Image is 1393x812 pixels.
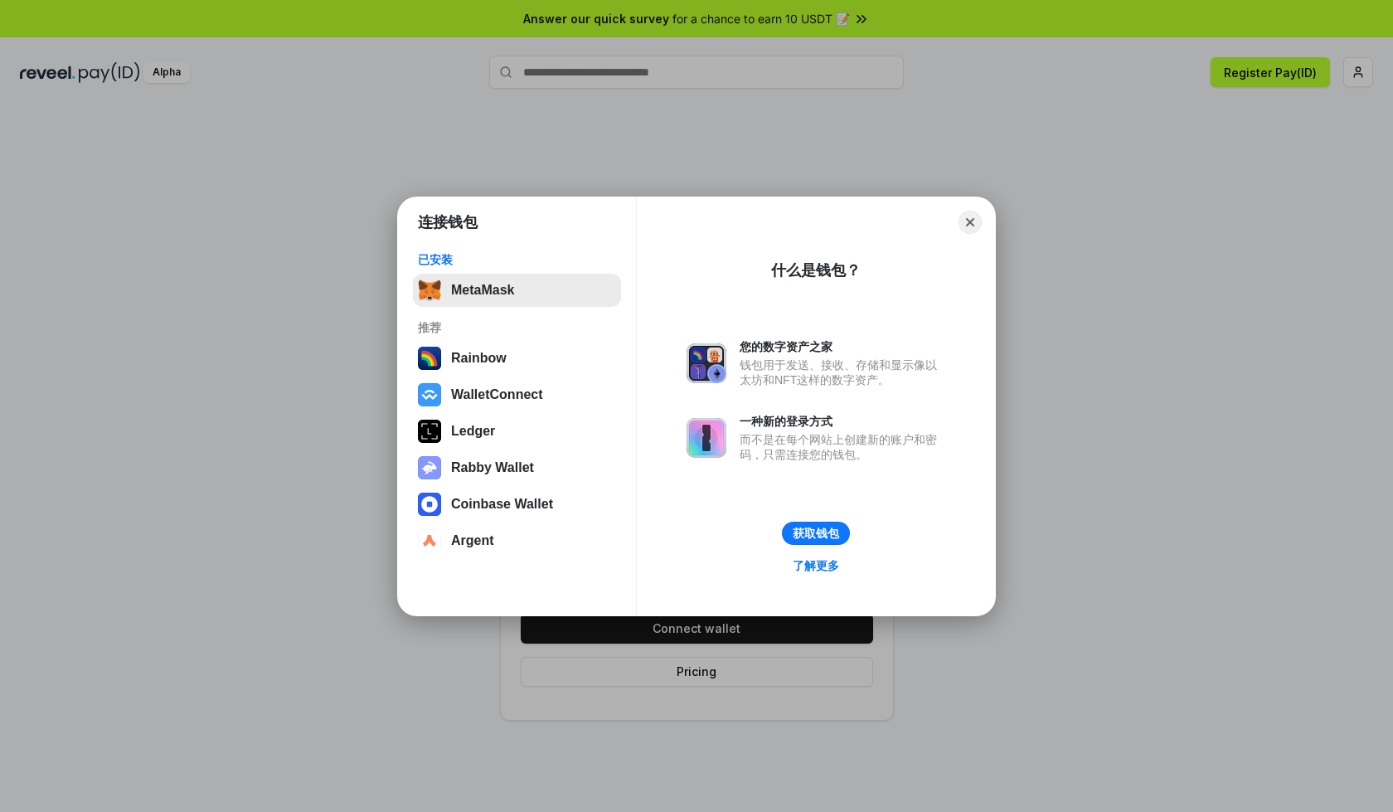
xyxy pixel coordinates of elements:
[418,456,441,479] img: svg+xml,%3Csvg%20xmlns%3D%22http%3A%2F%2Fwww.w3.org%2F2000%2Fsvg%22%20fill%3D%22none%22%20viewBox...
[451,460,534,475] div: Rabby Wallet
[413,378,621,411] button: WalletConnect
[451,351,507,366] div: Rainbow
[418,279,441,302] img: svg+xml,%3Csvg%20fill%3D%22none%22%20height%3D%2233%22%20viewBox%3D%220%200%2035%2033%22%20width%...
[687,343,726,383] img: svg+xml,%3Csvg%20xmlns%3D%22http%3A%2F%2Fwww.w3.org%2F2000%2Fsvg%22%20fill%3D%22none%22%20viewBox...
[740,414,945,429] div: 一种新的登录方式
[740,432,945,462] div: 而不是在每个网站上创建新的账户和密码，只需连接您的钱包。
[413,524,621,557] button: Argent
[413,488,621,521] button: Coinbase Wallet
[451,387,543,402] div: WalletConnect
[418,420,441,443] img: svg+xml,%3Csvg%20xmlns%3D%22http%3A%2F%2Fwww.w3.org%2F2000%2Fsvg%22%20width%3D%2228%22%20height%3...
[418,529,441,552] img: svg+xml,%3Csvg%20width%3D%2228%22%20height%3D%2228%22%20viewBox%3D%220%200%2028%2028%22%20fill%3D...
[413,342,621,375] button: Rainbow
[418,493,441,516] img: svg+xml,%3Csvg%20width%3D%2228%22%20height%3D%2228%22%20viewBox%3D%220%200%2028%2028%22%20fill%3D...
[413,274,621,307] button: MetaMask
[793,526,839,541] div: 获取钱包
[740,339,945,354] div: 您的数字资产之家
[418,252,616,267] div: 已安装
[418,320,616,335] div: 推荐
[418,347,441,370] img: svg+xml,%3Csvg%20width%3D%22120%22%20height%3D%22120%22%20viewBox%3D%220%200%20120%20120%22%20fil...
[687,418,726,458] img: svg+xml,%3Csvg%20xmlns%3D%22http%3A%2F%2Fwww.w3.org%2F2000%2Fsvg%22%20fill%3D%22none%22%20viewBox...
[413,451,621,484] button: Rabby Wallet
[451,424,495,439] div: Ledger
[418,212,478,232] h1: 连接钱包
[782,522,850,545] button: 获取钱包
[783,555,849,576] a: 了解更多
[418,383,441,406] img: svg+xml,%3Csvg%20width%3D%2228%22%20height%3D%2228%22%20viewBox%3D%220%200%2028%2028%22%20fill%3D...
[451,497,553,512] div: Coinbase Wallet
[771,260,861,280] div: 什么是钱包？
[413,415,621,448] button: Ledger
[959,211,982,234] button: Close
[740,357,945,387] div: 钱包用于发送、接收、存储和显示像以太坊和NFT这样的数字资产。
[451,283,514,298] div: MetaMask
[793,558,839,573] div: 了解更多
[451,533,494,548] div: Argent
